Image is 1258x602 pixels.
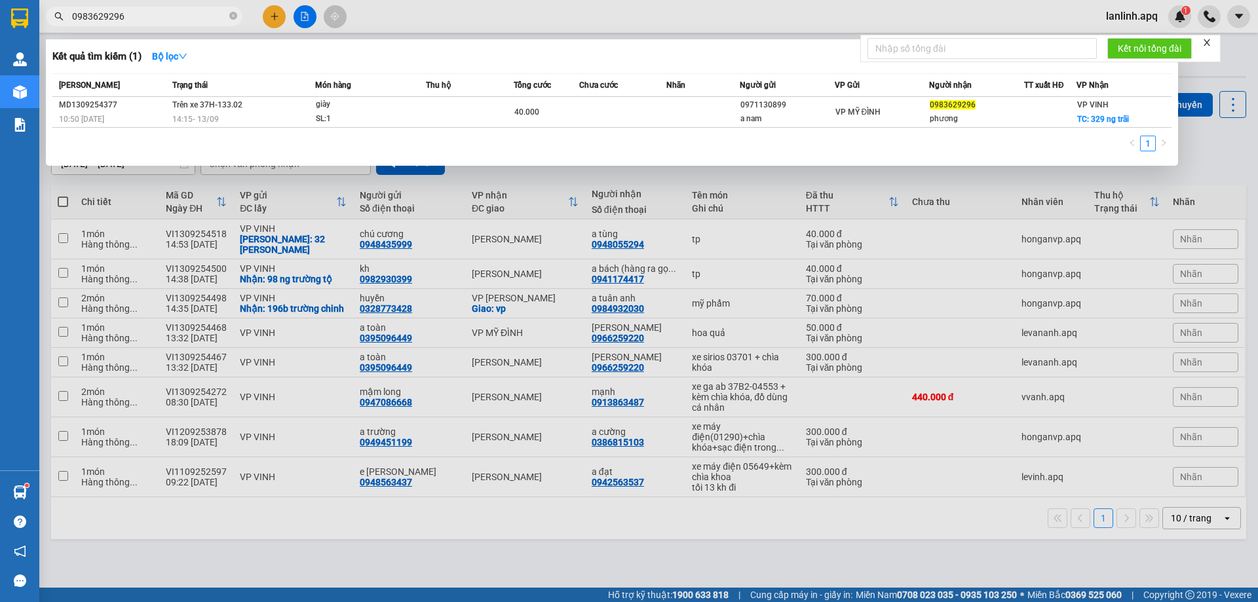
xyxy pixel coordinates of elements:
strong: Bộ lọc [152,51,187,62]
span: right [1160,139,1168,147]
img: logo-vxr [11,9,28,28]
span: VP VINH [1077,100,1109,109]
span: Kết nối tổng đài [1118,41,1181,56]
button: left [1124,136,1140,151]
sup: 1 [25,483,29,487]
span: 14:15 - 13/09 [172,115,219,124]
span: [PERSON_NAME] [59,81,120,90]
span: question-circle [14,516,26,528]
img: warehouse-icon [13,485,27,499]
img: warehouse-icon [13,85,27,99]
span: 10:50 [DATE] [59,115,104,124]
span: VP Nhận [1077,81,1109,90]
a: 1 [1141,136,1155,151]
span: down [178,52,187,61]
span: TC: 329 ng trãi [1077,115,1129,124]
span: notification [14,545,26,557]
div: phương [930,112,1023,126]
span: Tổng cước [514,81,551,90]
span: Món hàng [315,81,351,90]
span: VP MỸ ĐÌNH [835,107,881,117]
li: Previous Page [1124,136,1140,151]
input: Tìm tên, số ĐT hoặc mã đơn [72,9,227,24]
span: close-circle [229,10,237,23]
span: close-circle [229,12,237,20]
h3: Kết quả tìm kiếm ( 1 ) [52,50,142,64]
span: 0983629296 [930,100,976,109]
span: Trạng thái [172,81,208,90]
span: close [1202,38,1211,47]
li: Next Page [1156,136,1172,151]
button: right [1156,136,1172,151]
span: Thu hộ [426,81,451,90]
span: VP Gửi [835,81,860,90]
div: MD1309254377 [59,98,168,112]
span: 40.000 [514,107,539,117]
span: Nhãn [666,81,685,90]
img: solution-icon [13,118,27,132]
span: Trên xe 37H-133.02 [172,100,242,109]
li: 1 [1140,136,1156,151]
span: left [1128,139,1136,147]
input: Nhập số tổng đài [867,38,1097,59]
span: search [54,12,64,21]
button: Kết nối tổng đài [1107,38,1192,59]
button: Bộ lọcdown [142,46,198,67]
div: giày [316,98,414,112]
span: Người nhận [929,81,972,90]
img: warehouse-icon [13,52,27,66]
div: 0971130899 [740,98,834,112]
div: a nam [740,112,834,126]
span: message [14,574,26,587]
span: Người gửi [740,81,776,90]
span: Chưa cước [579,81,618,90]
span: TT xuất HĐ [1024,81,1064,90]
div: SL: 1 [316,112,414,126]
